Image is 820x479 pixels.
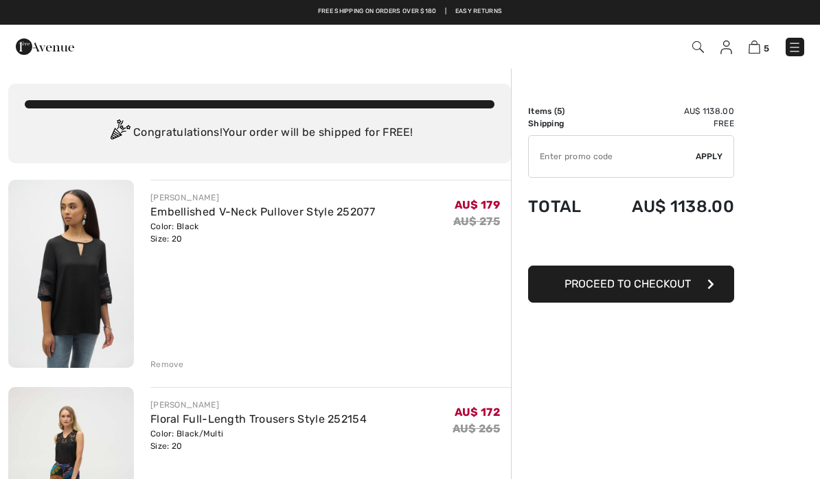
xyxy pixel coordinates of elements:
a: Free shipping on orders over $180 [318,7,437,16]
a: Embellished V-Neck Pullover Style 252077 [150,205,375,218]
div: Remove [150,358,184,371]
iframe: PayPal [528,230,734,261]
span: 5 [764,43,769,54]
button: Proceed to Checkout [528,266,734,303]
img: My Info [720,40,732,54]
span: AU$ 179 [455,198,500,211]
span: Proceed to Checkout [565,277,691,290]
s: AU$ 275 [453,215,500,228]
span: 5 [557,106,562,116]
input: Promo code [529,136,696,177]
a: 1ère Avenue [16,39,74,52]
a: 5 [749,38,769,55]
s: AU$ 265 [453,422,500,435]
div: [PERSON_NAME] [150,399,367,411]
td: AU$ 1138.00 [598,183,734,230]
td: AU$ 1138.00 [598,105,734,117]
div: Color: Black Size: 20 [150,220,375,245]
img: Congratulation2.svg [106,119,133,147]
img: Shopping Bag [749,40,760,54]
td: Shipping [528,117,598,130]
img: Menu [788,40,801,54]
img: Embellished V-Neck Pullover Style 252077 [8,180,134,368]
img: 1ère Avenue [16,33,74,60]
span: Apply [696,150,723,163]
td: Free [598,117,734,130]
a: Floral Full-Length Trousers Style 252154 [150,412,367,425]
span: | [445,7,446,16]
div: Color: Black/Multi Size: 20 [150,428,367,452]
div: [PERSON_NAME] [150,191,375,204]
div: Congratulations! Your order will be shipped for FREE! [25,119,494,147]
td: Total [528,183,598,230]
td: Items ( ) [528,105,598,117]
img: Search [692,41,704,53]
a: Easy Returns [455,7,503,16]
span: AU$ 172 [455,406,500,419]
